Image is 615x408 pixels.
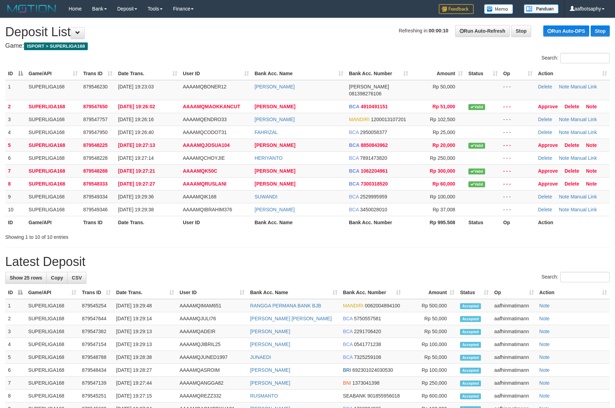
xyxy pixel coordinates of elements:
th: Action: activate to sort column ascending [537,286,610,299]
td: SUPERLIGA168 [25,364,79,377]
a: [PERSON_NAME] [255,104,295,109]
th: Action: activate to sort column ascending [535,67,610,80]
span: Rp 37,008 [433,207,455,212]
span: Copy 081398276106 to clipboard [349,91,381,96]
th: Status: activate to sort column ascending [457,286,491,299]
td: 8 [5,177,26,190]
span: AAAAMQRUSLANI [183,181,226,187]
span: Accepted [460,355,481,361]
a: RUSMANTO [250,393,278,399]
td: - - - [500,177,535,190]
td: 879547154 [79,338,113,351]
span: BCA [343,329,353,334]
span: MANDIRI [349,117,369,122]
input: Search: [560,272,610,282]
th: Action [535,216,610,229]
a: Note [586,104,597,109]
td: 3 [5,325,25,338]
td: [DATE] 19:27:44 [114,377,177,390]
th: Trans ID: activate to sort column ascending [80,67,115,80]
th: ID: activate to sort column descending [5,286,25,299]
span: SEABANK [343,393,366,399]
td: - - - [500,80,535,100]
a: HERIYANTO [255,155,282,161]
span: Copy 692301024030530 to clipboard [352,367,393,373]
td: - - - [500,203,535,216]
td: Rp 250,000 [404,377,457,390]
span: Rp 50,000 [433,84,455,89]
span: AAAAMQENDRO33 [183,117,227,122]
a: [PERSON_NAME] [255,207,295,212]
label: Search: [542,53,610,63]
a: Note [559,84,569,89]
span: [DATE] 19:27:13 [118,142,155,148]
span: Copy 7300318520 to clipboard [361,181,388,187]
span: BCA [349,194,359,199]
th: Bank Acc. Number: activate to sort column ascending [340,286,404,299]
a: Delete [538,207,552,212]
td: [DATE] 19:27:15 [114,390,177,402]
span: [DATE] 19:26:40 [118,130,154,135]
th: Op: activate to sort column ascending [491,286,536,299]
th: Game/API: activate to sort column ascending [26,67,80,80]
span: 879547757 [83,117,108,122]
a: Delete [538,130,552,135]
td: [DATE] 19:28:38 [114,351,177,364]
span: Copy 5750557581 to clipboard [354,316,381,321]
td: [DATE] 19:29:48 [114,299,177,312]
a: Approve [538,168,558,174]
td: [DATE] 19:29:13 [114,338,177,351]
td: SUPERLIGA168 [26,139,80,151]
td: SUPERLIGA168 [26,126,80,139]
span: BCA [343,316,353,321]
span: [DATE] 19:26:02 [118,104,155,109]
td: 10 [5,203,26,216]
td: 4 [5,126,26,139]
th: Op [500,216,535,229]
a: Manual Link [570,84,597,89]
th: Rp 995.508 [411,216,466,229]
span: Copy 1062204961 to clipboard [361,168,388,174]
a: Note [539,342,550,347]
span: [PERSON_NAME] [349,84,389,89]
th: Trans ID [80,216,115,229]
a: Note [539,303,550,308]
span: Accepted [460,380,481,386]
th: Op: activate to sort column ascending [500,67,535,80]
span: Copy 4910491151 to clipboard [361,104,388,109]
span: CSV [72,275,82,281]
a: Delete [565,181,579,187]
a: Manual Link [570,117,597,122]
a: [PERSON_NAME] [255,168,295,174]
span: Rp 250,000 [430,155,455,161]
td: 4 [5,338,25,351]
td: aafhinmatimann [491,351,536,364]
span: Rp 300,000 [430,168,455,174]
a: Approve [538,142,558,148]
img: Feedback.jpg [439,4,474,14]
td: [DATE] 19:29:14 [114,312,177,325]
td: - - - [500,190,535,203]
span: [DATE] 19:27:14 [118,155,154,161]
span: BRI [343,367,351,373]
span: Copy 3450028010 to clipboard [360,207,387,212]
span: Rp 60,000 [433,181,455,187]
a: Approve [538,104,558,109]
th: User ID: activate to sort column ascending [180,67,252,80]
span: Copy 2529995959 to clipboard [360,194,387,199]
a: Delete [538,155,552,161]
span: [DATE] 19:26:16 [118,117,154,122]
td: 2 [5,312,25,325]
a: Note [539,329,550,334]
td: 2 [5,100,26,113]
span: Rp 51,000 [433,104,455,109]
td: AAAAMQASROIM [177,364,247,377]
span: Accepted [460,329,481,335]
th: Bank Acc. Name: activate to sort column ascending [252,67,346,80]
td: Rp 600,000 [404,390,457,402]
a: Delete [565,104,579,109]
th: Game/API: activate to sort column ascending [25,286,79,299]
td: 5 [5,351,25,364]
span: BCA [343,342,353,347]
td: SUPERLIGA168 [25,325,79,338]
